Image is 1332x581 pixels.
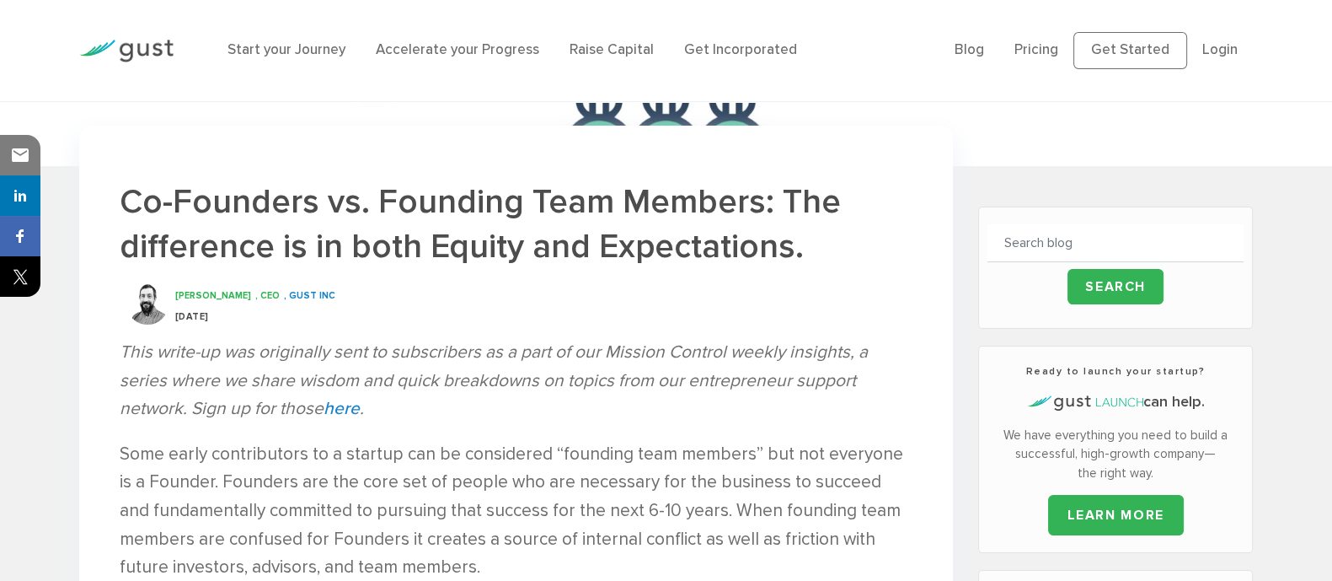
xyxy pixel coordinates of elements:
[120,342,868,419] em: This write-up was originally sent to subscribers as a part of our Mission Control weekly insights...
[376,41,539,58] a: Accelerate your Progress
[1202,41,1238,58] a: Login
[120,180,912,269] h1: Co-Founders vs. Founding Team Members: The difference is in both Equity and Expectations.
[987,426,1244,483] p: We have everything you need to build a successful, high-growth company—the right way.
[79,40,174,62] img: Gust Logo
[1073,32,1187,69] a: Get Started
[987,224,1244,262] input: Search blog
[255,290,280,301] span: , CEO
[570,41,654,58] a: Raise Capital
[227,41,345,58] a: Start your Journey
[1048,495,1184,535] a: LEARN MORE
[126,282,169,325] img: Peter Swan
[987,363,1244,379] h3: Ready to launch your startup?
[175,311,209,322] span: [DATE]
[684,41,797,58] a: Get Incorporated
[284,290,335,301] span: , Gust INC
[175,290,251,301] span: [PERSON_NAME]
[1014,41,1058,58] a: Pricing
[955,41,984,58] a: Blog
[987,391,1244,413] h4: can help.
[324,398,360,419] a: here
[1067,269,1163,304] input: Search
